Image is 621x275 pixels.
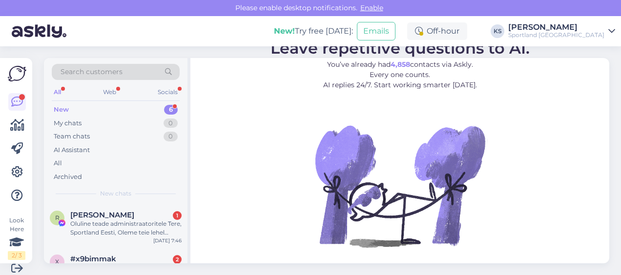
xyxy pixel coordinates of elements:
a: [PERSON_NAME]Sportland [GEOGRAPHIC_DATA] [508,23,615,39]
div: 1 [173,211,182,220]
div: Try free [DATE]: [274,25,353,37]
span: Search customers [61,67,123,77]
div: Oluline teade administraatoritele Tere, Sportland Eesti, Oleme teie lehel tuvastanud sisu, mis [P... [70,219,182,237]
div: Off-hour [407,22,467,40]
span: R [55,214,60,221]
span: x [55,258,59,265]
div: All [52,86,63,98]
span: Enable [357,3,386,12]
div: AI Assistant [54,145,90,155]
div: All [54,158,62,168]
img: No Chat active [312,98,488,274]
span: New chats [100,189,131,198]
div: Team chats [54,132,90,141]
span: Raffaella De Santis [70,211,134,219]
div: Socials [156,86,180,98]
div: 2 [173,255,182,264]
div: Web [101,86,118,98]
b: 4,858 [391,60,410,69]
div: KS [491,24,504,38]
div: 6 [164,105,178,115]
div: Look Here [8,216,25,260]
b: New! [274,26,295,36]
div: [PERSON_NAME] [508,23,604,31]
div: Sportland [GEOGRAPHIC_DATA] [508,31,604,39]
button: Emails [357,22,395,40]
div: New [54,105,69,115]
div: 2 / 3 [8,251,25,260]
div: 0 [164,132,178,141]
img: Askly Logo [8,66,26,81]
div: [DATE] 7:46 [153,237,182,244]
span: Leave repetitive questions to AI. [270,39,530,58]
p: You’ve already had contacts via Askly. Every one counts. AI replies 24/7. Start working smarter [... [270,59,530,90]
div: 0 [164,118,178,128]
span: #x9bimmak [70,255,116,263]
div: Archived [54,172,82,182]
div: My chats [54,118,82,128]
